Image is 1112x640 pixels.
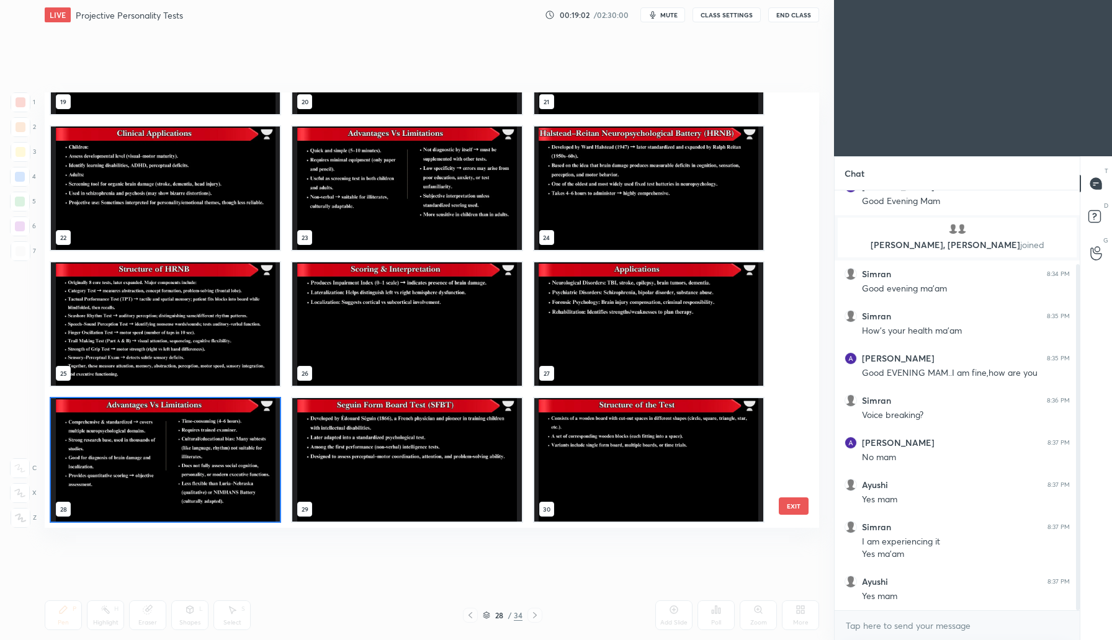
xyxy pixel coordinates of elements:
img: default.png [845,394,857,407]
div: Good Evening Mam [862,195,1070,208]
img: 17568251085FTXCJ.pdf [51,398,280,522]
button: CLASS SETTINGS [693,7,761,22]
div: 5 [10,192,36,211]
div: / [508,611,511,619]
h6: Ayushi [862,576,888,587]
div: 34 [514,610,522,621]
h6: Simran [862,395,891,406]
div: 6 [10,216,36,236]
div: 8:37 PM [1047,523,1070,531]
p: D [1104,201,1108,210]
div: LIVE [45,7,71,22]
div: Good evening ma'am [862,283,1070,295]
img: default.png [845,479,857,491]
div: grid [835,190,1080,610]
div: No mam [862,451,1070,464]
img: 17568251085FTXCJ.pdf [292,398,521,522]
div: 2 [11,117,36,137]
img: default.png [845,576,857,588]
div: Yes mam [862,590,1070,603]
div: 8:35 PM [1047,355,1070,362]
div: X [10,483,37,503]
h6: Simran [862,269,891,280]
div: 28 [493,611,505,619]
button: mute [640,7,685,22]
img: default.png [845,521,857,533]
span: joined [1020,239,1044,251]
img: default.png [845,310,857,322]
div: How's your health ma'am [862,325,1070,337]
img: 17568251085FTXCJ.pdf [292,127,521,250]
div: 8:34 PM [1047,270,1070,278]
img: 17568251085FTXCJ.pdf [534,127,763,250]
span: mute [660,11,678,19]
h6: Ayushi [862,479,888,491]
p: Chat [835,157,874,190]
img: 17568251085FTXCJ.pdf [292,262,521,386]
img: default.png [845,268,857,280]
div: 7 [11,241,36,261]
p: T [1105,166,1108,176]
button: EXIT [779,497,809,515]
div: 4 [10,167,36,187]
div: Yes mam [862,494,1070,506]
img: default.png [956,223,968,235]
p: [PERSON_NAME], [PERSON_NAME] [845,240,1069,250]
h4: ⁠Projective Personality Tests [76,9,183,21]
p: G [1103,236,1108,245]
div: grid [45,92,797,528]
img: 17568251085FTXCJ.pdf [51,127,280,250]
img: 17568251085FTXCJ.pdf [534,262,763,386]
div: 1 [11,92,35,112]
div: Voice breaking? [862,409,1070,422]
div: 3 [11,142,36,162]
div: 8:37 PM [1047,481,1070,489]
img: 17568251085FTXCJ.pdf [51,262,280,386]
div: I am experiencing it [862,536,1070,548]
button: End Class [768,7,819,22]
h6: [PERSON_NAME] [862,353,935,364]
div: Z [11,508,37,528]
h6: [PERSON_NAME] [862,437,935,448]
h6: Simran [862,311,891,322]
div: C [10,458,37,478]
div: 8:37 PM [1047,439,1070,447]
div: Good EVENING MAM..I am fine,how are you [862,367,1070,380]
div: Yes ma'am [862,548,1070,561]
div: 8:35 PM [1047,313,1070,320]
h6: Simran [862,522,891,533]
img: 17568251085FTXCJ.pdf [534,398,763,522]
div: 8:37 PM [1047,578,1070,585]
img: default.png [947,223,959,235]
img: 916aadb5705e4413918ad49cf3bbc1cb.30384380_3 [845,352,857,365]
img: 916aadb5705e4413918ad49cf3bbc1cb.30384380_3 [845,437,857,449]
div: 8:36 PM [1047,397,1070,404]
